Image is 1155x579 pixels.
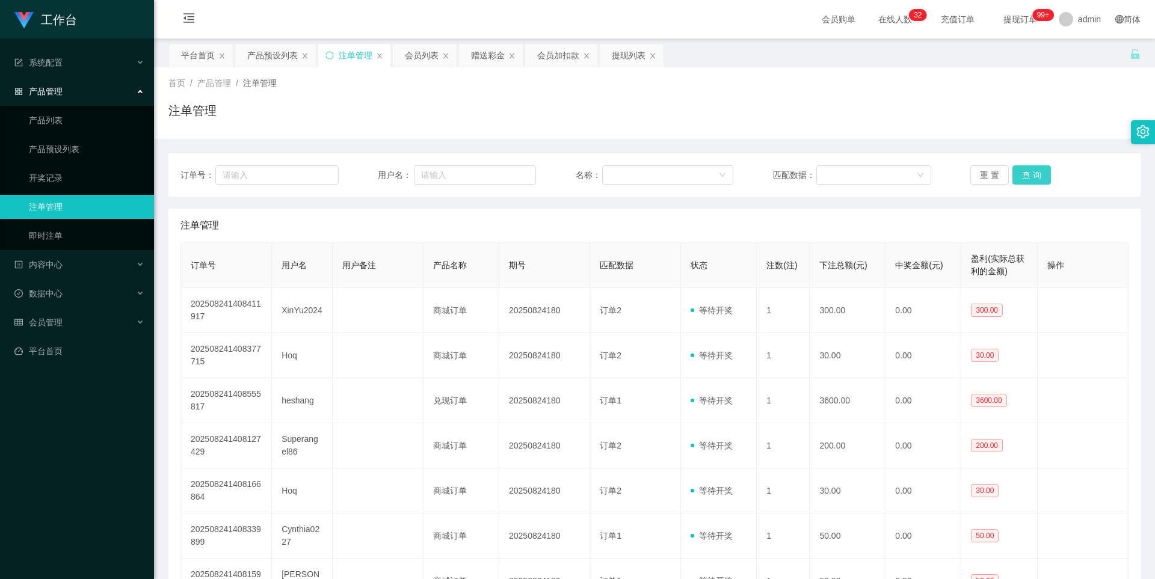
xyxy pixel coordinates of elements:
[272,468,333,513] td: Hoq
[508,52,516,60] i: 图标: close
[29,166,144,190] a: 开奖记录
[14,58,23,67] i: 图标: form
[471,44,505,67] div: 赠送彩金
[819,260,867,270] span: 下注总额(元)
[885,288,961,333] td: 0.00
[14,87,63,96] span: 产品管理
[537,44,579,67] div: 会员加扣款
[600,351,621,360] span: 订单2
[970,165,1009,185] button: 重 置
[600,441,621,450] span: 订单2
[180,218,219,233] span: 注单管理
[757,378,810,423] td: 1
[423,378,499,423] td: 兑现订单
[423,513,499,559] td: 商城订单
[14,260,63,269] span: 内容中心
[1130,49,1141,60] i: 图标: unlock
[168,78,185,88] span: 首页
[691,531,733,541] span: 等待开奖
[181,288,272,333] td: 202508241408411917
[190,78,192,88] span: /
[600,305,621,315] span: 订单2
[181,44,215,67] div: 平台首页
[405,44,439,67] div: 会员列表
[272,423,333,468] td: Superangel86
[423,468,499,513] td: 商城订单
[810,333,885,378] td: 30.00
[691,351,733,360] span: 等待开奖
[600,396,621,405] span: 订单1
[691,486,733,495] span: 等待开奖
[917,171,924,180] i: 图标: down
[499,333,590,378] td: 20250824180
[914,9,918,21] p: 3
[376,52,383,60] i: 图标: close
[14,58,63,67] span: 系统配置
[272,378,333,423] td: heshang
[301,52,309,60] i: 图标: close
[600,486,621,495] span: 订单2
[423,288,499,333] td: 商城订单
[236,78,238,88] span: /
[243,78,277,88] span: 注单管理
[499,378,590,423] td: 20250824180
[181,333,272,378] td: 202508241408377715
[895,260,943,270] span: 中奖金额(元)
[499,468,590,513] td: 20250824180
[215,165,338,185] input: 请输入
[971,439,1003,452] span: 200.00
[29,108,144,132] a: 产品列表
[757,288,810,333] td: 1
[180,169,215,182] span: 订单号：
[342,260,376,270] span: 用户备注
[29,137,144,161] a: 产品预设列表
[971,484,999,497] span: 30.00
[414,165,536,185] input: 请输入
[14,317,63,327] span: 会员管理
[499,288,590,333] td: 20250824180
[378,169,414,182] span: 用户名：
[600,531,621,541] span: 订单1
[14,289,23,298] i: 图标: check-circle-o
[935,15,981,23] span: 充值订单
[757,333,810,378] td: 1
[810,288,885,333] td: 300.00
[757,468,810,513] td: 1
[14,260,23,269] i: 图标: profile
[181,378,272,423] td: 202508241408555817
[885,333,961,378] td: 0.00
[14,14,77,24] a: 工作台
[282,260,307,270] span: 用户名
[272,513,333,559] td: Cynthia0227
[272,288,333,333] td: XinYu2024
[810,378,885,423] td: 3600.00
[14,318,23,326] i: 图标: table
[1115,15,1124,23] i: 图标: global
[918,9,922,21] p: 2
[885,468,961,513] td: 0.00
[1136,125,1150,138] i: 图标: setting
[168,102,217,120] h1: 注单管理
[810,513,885,559] td: 50.00
[691,396,733,405] span: 等待开奖
[325,51,334,60] i: 图标: sync
[766,260,797,270] span: 注数(注)
[810,423,885,468] td: 200.00
[14,339,144,363] a: 图标: dashboard平台首页
[181,423,272,468] td: 202508241408127429
[181,513,272,559] td: 202508241408339899
[583,52,590,60] i: 图标: close
[971,304,1003,317] span: 300.00
[719,171,726,180] i: 图标: down
[971,529,999,542] span: 50.00
[885,378,961,423] td: 0.00
[773,169,816,182] span: 匹配数据：
[247,44,298,67] div: 产品预设列表
[909,9,926,21] sup: 32
[14,12,34,29] img: logo.9652507e.png
[442,52,449,60] i: 图标: close
[1047,260,1064,270] span: 操作
[691,305,733,315] span: 等待开奖
[1012,165,1051,185] button: 查 询
[691,441,733,450] span: 等待开奖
